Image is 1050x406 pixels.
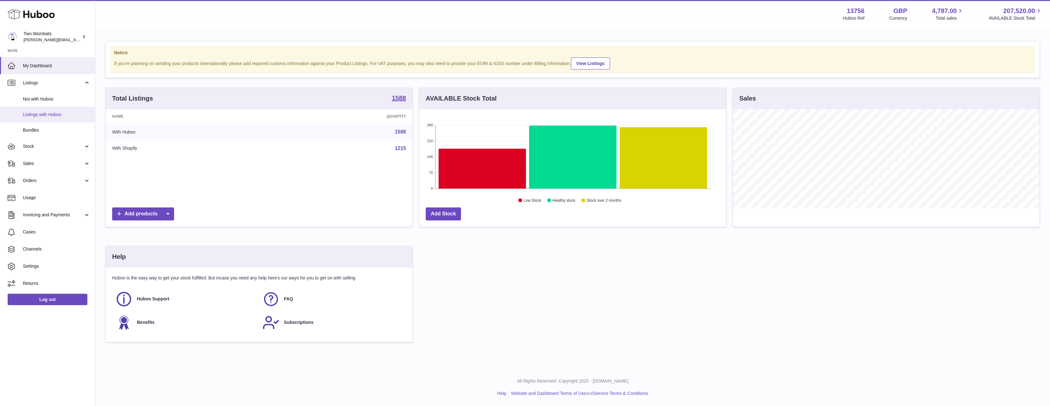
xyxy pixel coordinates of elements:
strong: Notice [114,50,1031,56]
img: alan@twowombats.com [8,32,17,42]
a: 1588 [392,95,406,102]
span: Listings with Huboo [23,112,90,118]
text: 210 [427,139,433,143]
th: Name [106,109,271,124]
span: Settings [23,263,90,269]
a: FAQ [262,291,403,308]
strong: 1588 [392,95,406,101]
span: AVAILABLE Stock Total [989,15,1042,21]
span: Cases [23,229,90,235]
div: Two Wombats [24,31,81,43]
text: 140 [427,155,433,159]
a: Website and Dashboard Terms of Use [511,391,586,396]
span: Sales [23,160,84,167]
span: 207,520.00 [1003,7,1035,15]
span: Stock [23,143,84,149]
a: 207,520.00 AVAILABLE Stock Total [989,7,1042,21]
div: Huboo Ref [843,15,864,21]
span: My Dashboard [23,63,90,69]
a: Add Stock [426,207,461,220]
span: Orders [23,178,84,184]
span: Huboo Support [137,296,169,302]
li: and [509,390,648,396]
a: 1215 [395,146,406,151]
span: Usage [23,195,90,201]
a: Help [497,391,506,396]
h3: Total Listings [112,94,153,103]
a: Subscriptions [262,314,403,331]
div: Currency [889,15,907,21]
td: With Huboo [106,124,271,140]
a: Log out [8,294,87,305]
text: 70 [429,171,433,174]
th: Quantity [271,109,412,124]
span: Total sales [936,15,964,21]
span: [PERSON_NAME][EMAIL_ADDRESS][DOMAIN_NAME] [24,37,127,42]
h3: Help [112,252,126,261]
span: FAQ [284,296,293,302]
td: With Shopify [106,140,271,157]
span: Not with Huboo [23,96,90,102]
a: Add products [112,207,174,220]
text: Healthy stock [552,198,576,203]
strong: GBP [893,7,907,15]
text: Stock over 2 months [586,198,621,203]
a: View Listings [571,57,610,69]
text: Low Stock [524,198,541,203]
span: 4,787.00 [932,7,957,15]
a: Service Terms & Conditions [593,391,648,396]
span: Channels [23,246,90,252]
span: Benefits [137,319,154,325]
h3: AVAILABLE Stock Total [426,94,497,103]
a: 4,787.00 Total sales [932,7,964,21]
a: 1588 [395,129,406,134]
text: 280 [427,123,433,127]
span: Bundles [23,127,90,133]
p: All Rights Reserved. Copyright 2025 - [DOMAIN_NAME] [100,378,1045,384]
p: Huboo is the easy way to get your stock fulfilled. But incase you need any help here's our ways f... [112,275,406,281]
text: 0 [431,187,433,190]
h3: Sales [739,94,756,103]
span: Returns [23,280,90,286]
a: Benefits [115,314,256,331]
div: If you're planning on sending your products internationally please add required customs informati... [114,56,1031,69]
span: Subscriptions [284,319,314,325]
span: Listings [23,80,84,86]
strong: 13756 [847,7,864,15]
a: Huboo Support [115,291,256,308]
span: Invoicing and Payments [23,212,84,218]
